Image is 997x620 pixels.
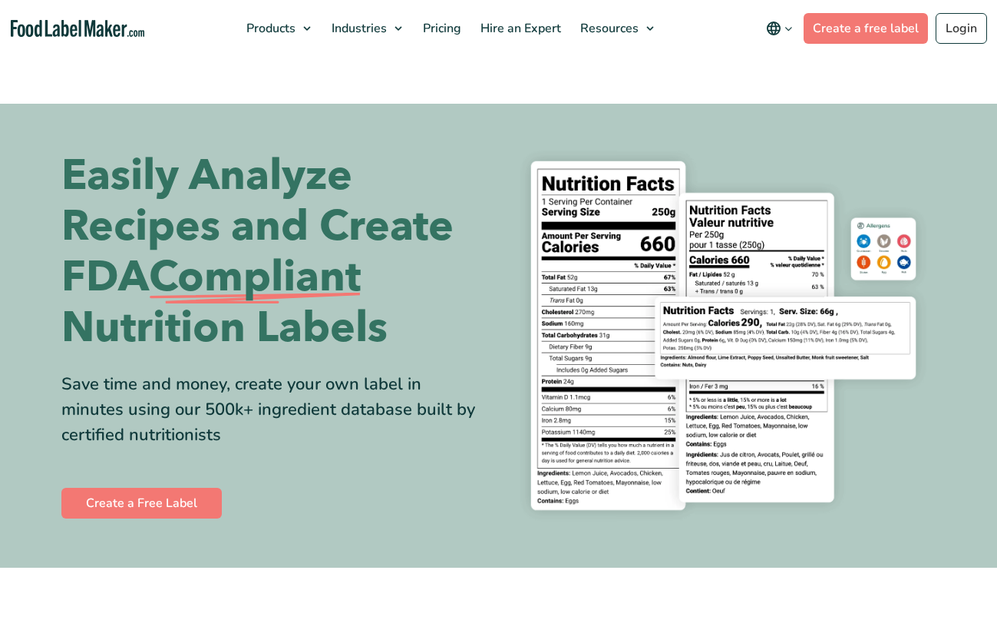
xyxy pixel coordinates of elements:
[804,13,928,44] a: Create a free label
[418,20,463,37] span: Pricing
[476,20,563,37] span: Hire an Expert
[61,488,222,519] a: Create a Free Label
[61,372,487,448] div: Save time and money, create your own label in minutes using our 500k+ ingredient database built b...
[936,13,987,44] a: Login
[327,20,388,37] span: Industries
[61,151,487,353] h1: Easily Analyze Recipes and Create FDA Nutrition Labels
[576,20,640,37] span: Resources
[242,20,297,37] span: Products
[149,252,361,303] span: Compliant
